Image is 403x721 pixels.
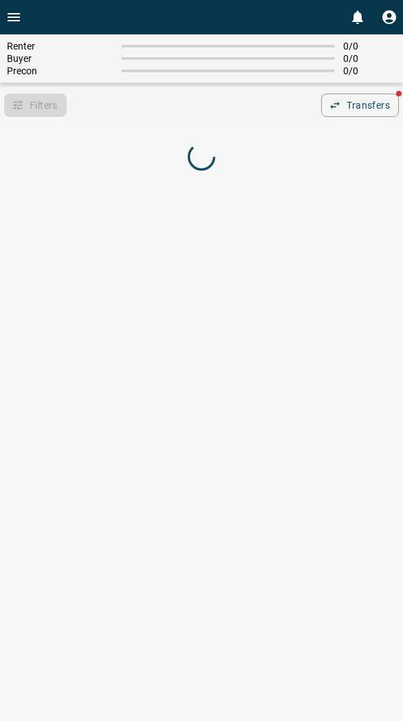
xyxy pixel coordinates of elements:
[7,53,113,64] span: Buyer
[343,53,396,64] span: 0 / 0
[7,41,113,52] span: Renter
[343,41,396,52] span: 0 / 0
[7,65,113,76] span: Precon
[343,65,396,76] span: 0 / 0
[321,94,399,117] button: Transfers
[375,3,403,31] button: Profile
